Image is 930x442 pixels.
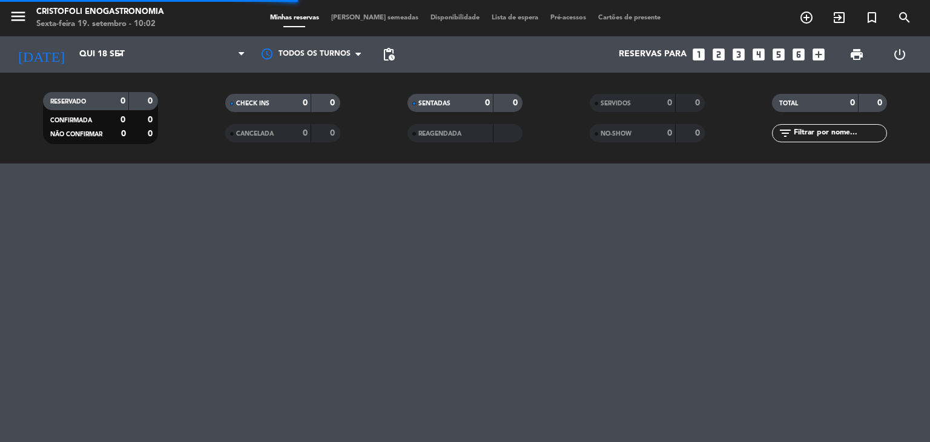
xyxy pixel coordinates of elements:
[120,116,125,124] strong: 0
[418,101,450,107] span: SENTADAS
[485,99,490,107] strong: 0
[791,47,806,62] i: looks_6
[424,15,486,21] span: Disponibilidade
[793,127,886,140] input: Filtrar por nome...
[779,101,798,107] span: TOTAL
[850,99,855,107] strong: 0
[120,97,125,105] strong: 0
[325,15,424,21] span: [PERSON_NAME] semeadas
[148,130,155,138] strong: 0
[36,18,164,30] div: Sexta-feira 19. setembro - 10:02
[695,129,702,137] strong: 0
[667,99,672,107] strong: 0
[236,131,274,137] span: CANCELADA
[50,99,86,105] span: RESERVADO
[9,7,27,25] i: menu
[513,99,520,107] strong: 0
[601,101,631,107] span: SERVIDOS
[264,15,325,21] span: Minhas reservas
[751,47,767,62] i: looks_4
[691,47,707,62] i: looks_one
[619,50,687,59] span: Reservas para
[9,41,73,68] i: [DATE]
[865,10,879,25] i: turned_in_not
[330,129,337,137] strong: 0
[486,15,544,21] span: Lista de espera
[667,129,672,137] strong: 0
[695,99,702,107] strong: 0
[832,10,846,25] i: exit_to_app
[811,47,826,62] i: add_box
[236,101,269,107] span: CHECK INS
[778,126,793,140] i: filter_list
[849,47,864,62] span: print
[148,116,155,124] strong: 0
[121,130,126,138] strong: 0
[113,47,127,62] i: arrow_drop_down
[601,131,632,137] span: NO-SHOW
[592,15,667,21] span: Cartões de presente
[50,117,92,124] span: CONFIRMADA
[544,15,592,21] span: Pré-acessos
[711,47,727,62] i: looks_two
[148,97,155,105] strong: 0
[9,7,27,30] button: menu
[303,129,308,137] strong: 0
[892,47,907,62] i: power_settings_new
[418,131,461,137] span: REAGENDADA
[771,47,787,62] i: looks_5
[381,47,396,62] span: pending_actions
[877,99,885,107] strong: 0
[330,99,337,107] strong: 0
[36,6,164,18] div: Cristofoli Enogastronomia
[303,99,308,107] strong: 0
[731,47,747,62] i: looks_3
[50,131,102,137] span: NÃO CONFIRMAR
[878,36,921,73] div: LOG OUT
[799,10,814,25] i: add_circle_outline
[897,10,912,25] i: search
